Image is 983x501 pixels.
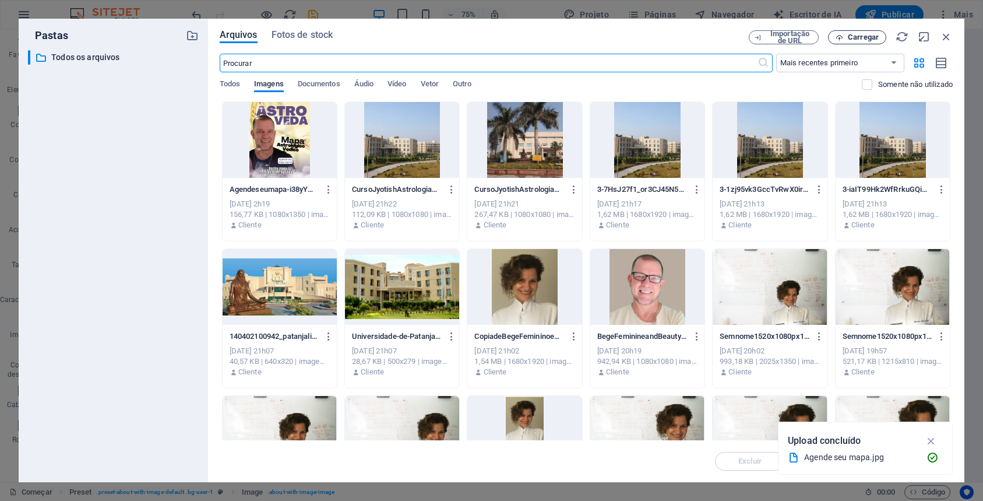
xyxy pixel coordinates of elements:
[720,356,820,367] div: 993,18 KB | 2025x1350 | imagem/png
[230,356,330,367] div: 40,57 KB | 640x320 | imagem/webp
[230,332,470,341] font: 140402100942_patanjali_1640x320-Y1WsPcg55wQbk-_l6SeNMA.webp
[254,79,284,88] font: Imagens
[940,30,953,43] i: Fechar
[230,185,394,194] font: Agendeseumapa-i38yYWYH0fkbgADizgCkeg.jpg
[230,184,319,195] p: Agendeseumapa-i38yYWYH0fkbgADizgCkeg.jpg
[352,356,452,367] div: 28,67 KB | 500x279 | imagem/webp
[354,79,374,88] font: Áudio
[361,367,384,376] font: Cliente
[918,30,931,43] i: Minimizar
[843,184,932,195] p: 3-iaIT99Hk2WfRrkuGQiPiig.png
[238,367,262,376] font: Cliente
[387,79,406,88] font: Vídeo
[597,331,687,342] p: BegeFeminineandBeautyFashionLogo-ZLTpDkethMZ4y-C6Cx1gLA.png
[597,356,697,367] div: 942,94 KB | 1080x1080 | imagem/png
[720,209,820,220] div: 1,62 MB | 1680x1920 | imagem/png
[230,210,356,219] font: 156,77 KB | 1080x1350 | imagem/jpeg
[51,52,119,62] font: Todos os arquivos
[474,209,575,220] div: 267,47 KB | 1080x1080 | imagem/jpeg
[230,357,347,366] font: 40,57 KB | 640x320 | imagem/webp
[352,209,452,220] div: 112,09 KB | 1080x1080 | imagem/jpeg
[220,29,258,40] font: Arquivos
[597,210,715,219] font: 1,62 MB | 1680x1920 | imagem/png
[843,331,932,342] p: Semnome1520x1080px1620x1080px5-3nUS84J6XsafZHXbQEwKuA.png
[186,29,199,42] i: Criar nova pasta
[474,356,575,367] div: 1,54 MB | 1680x1920 | imagem/png
[352,357,470,366] font: 28,67 KB | 500x279 | imagem/webp
[828,30,886,44] button: Carregar
[352,346,397,355] font: [DATE] 21h07
[474,346,519,355] font: [DATE] 21h02
[474,199,519,208] font: [DATE] 21h21
[474,357,592,366] font: 1,54 MB | 1680x1920 | imagem/png
[848,33,879,41] font: Carregar
[298,79,340,88] font: Documentos
[361,220,384,229] font: Cliente
[770,29,809,45] font: Importação de URL
[720,210,837,219] font: 1,62 MB | 1680x1920 | imagem/png
[474,331,564,342] p: CopiadeBegeFemininoeBelezaModaLogotipo1080x1920px1380x1920px1680x1920px-RTeUQIC7FTv36VGG_uFGmg.png
[352,185,732,194] font: CursoJyotishAstrologiaVedica2201251080x1350px1080x1350px1080x1080px3-KgYm19fNb1_oEVTBIcWpjA.jpg
[878,80,953,89] font: Somente não utilizado
[597,332,834,341] font: BegeFeminineandBeautyFashionLogo-ZLTpDkethMZ4y-C6Cx1gLA.png
[804,453,884,462] font: Agende seu mapa.jpg
[597,185,711,194] font: 3-7HsJ27f1_or3CJ45N5rwPg.png
[484,367,507,376] font: Cliente
[728,220,752,229] font: Cliente
[843,210,960,219] font: 1,62 MB | 1680x1920 | imagem/png
[720,199,764,208] font: [DATE] 21h13
[597,209,697,220] div: 1,62 MB | 1680x1920 | imagem/png
[597,346,642,355] font: [DATE] 20h19
[352,332,590,341] font: Universidade-de-Patanjali-Haridwar-dXrGluQftAWq5Q6p8dRPug.webp
[843,185,950,194] font: 3-iaIT99Hk2WfRrkuGQiPiig.png
[352,210,478,219] font: 112,09 KB | 1080x1080 | imagem/jpeg
[851,220,875,229] font: Cliente
[230,346,274,355] font: [DATE] 21h07
[720,185,831,194] font: 3-1zj95vk3GccTvRwX0ircvw.png
[843,209,943,220] div: 1,62 MB | 1680x1920 | imagem/png
[606,367,629,376] font: Cliente
[474,184,564,195] p: CursoJyotishAstrologiaVedica2201251080x1350px1080x1350px1080x1080px4-xvfNoxb-chRBW0T3izHh7g.jpg
[878,79,953,90] p: Exibe apenas arquivos que não estão em uso no site. Arquivos adicionados durante esta sessão aind...
[352,331,442,342] p: Universidade-de-Patanjali-Haridwar-dXrGluQftAWq5Q6p8dRPug.webp
[843,356,943,367] div: 521,17 KB | 1215x810 | imagem/png
[597,199,642,208] font: [DATE] 21h17
[720,332,958,341] font: Semnome1520x1080px1620x1080px6-QTnfar6I9bdf9dwfc54BAQ.png
[843,357,963,366] font: 521,17 KB | 1215x810 | imagem/png
[843,346,887,355] font: [DATE] 19h57
[474,210,601,219] font: 267,47 KB | 1080x1080 | imagem/jpeg
[720,346,764,355] font: [DATE] 20h02
[230,209,330,220] div: 156,77 KB | 1080x1350 | imagem/jpeg
[220,54,757,72] input: Procurar
[474,332,879,341] font: CopiadeBegeFemininoeBelezaModaLogotipo1080x1920px1380x1920px1680x1920px-RTeUQIC7FTv36VGG_uFGmg.png
[896,30,908,43] i: Recarregar
[851,367,875,376] font: Cliente
[230,331,319,342] p: 140402100942_patanjali_1640x320-Y1WsPcg55wQbk-_l6SeNMA.webp
[272,29,333,40] font: Fotos de stock
[352,199,397,208] font: [DATE] 21h22
[720,357,844,366] font: 993,18 KB | 2025x1350 | imagem/png
[220,79,240,88] font: Todos
[720,184,809,195] p: 3-1zj95vk3GccTvRwX0ircvw.png
[843,199,887,208] font: [DATE] 21h13
[597,357,722,366] font: 942,94 KB | 1080x1080 | imagem/png
[606,220,629,229] font: Cliente
[453,79,471,88] font: Outro
[720,331,809,342] p: Semnome1520x1080px1620x1080px6-QTnfar6I9bdf9dwfc54BAQ.png
[238,220,262,229] font: Cliente
[484,220,507,229] font: Cliente
[35,29,68,41] font: Pastas
[788,435,861,446] font: Upload concluído
[728,367,752,376] font: Cliente
[230,199,270,208] font: [DATE] 2h19
[421,79,439,88] font: Vetor
[474,185,851,194] font: CursoJyotishAstrologiaVedica2201251080x1350px1080x1350px1080x1080px4-xvfNoxb-chRBW0T3izHh7g.jpg
[352,184,442,195] p: CursoJyotishAstrologiaVedica2201251080x1350px1080x1350px1080x1080px3-KgYm19fNb1_oEVTBIcWpjA.jpg
[749,30,819,44] button: Importação de URL
[597,184,687,195] p: 3-7HsJ27f1_or3CJ45N5rwPg.png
